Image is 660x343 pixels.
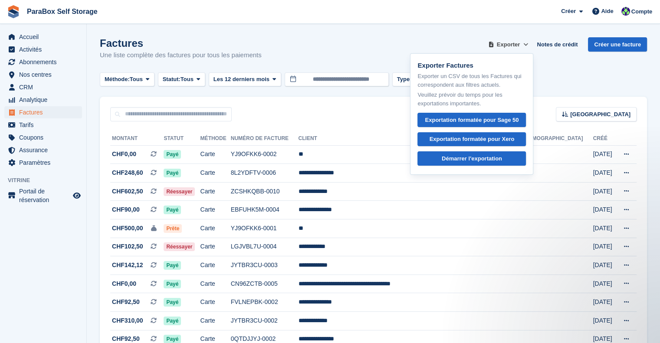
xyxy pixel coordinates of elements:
[200,256,231,275] td: Carte
[112,224,143,233] span: CHF500,00
[430,135,515,144] div: Exportation formatée pour Xero
[593,164,616,183] td: [DATE]
[621,7,630,16] img: Tess Bédat
[23,4,101,19] a: ParaBox Self Storage
[112,242,143,251] span: CHF102,50
[200,293,231,312] td: Carte
[105,75,130,84] span: Méthode:
[4,187,82,204] a: menu
[164,280,181,288] span: Payé
[112,150,136,159] span: CHF0,00
[593,238,616,256] td: [DATE]
[7,5,20,18] img: stora-icon-8386f47178a22dfd0bd8f6a31ec36ba5ce8667c1dd55bd0f319d3a0aa187defe.svg
[200,182,231,201] td: Carte
[200,312,231,330] td: Carte
[19,187,71,204] span: Portail de réservation
[593,293,616,312] td: [DATE]
[231,312,299,330] td: JYTBR3CU-0002
[631,7,652,16] span: Compte
[231,274,299,293] td: CN96ZCTB-0005
[112,316,143,325] span: CHF310,00
[112,168,143,177] span: CHF248,60
[110,132,164,146] th: Montant
[164,298,181,307] span: Payé
[533,37,581,52] a: Notes de crédit
[100,50,262,60] p: Une liste complète des factures pour tous les paiements
[19,43,71,56] span: Activités
[417,132,526,147] a: Exportation formatée pour Xero
[164,261,181,270] span: Payé
[593,145,616,164] td: [DATE]
[8,176,86,185] span: Vitrine
[4,94,82,106] a: menu
[486,37,530,52] button: Exporter
[19,81,71,93] span: CRM
[231,238,299,256] td: LGJVBL7U-0004
[4,144,82,156] a: menu
[231,293,299,312] td: FVLNEPBK-0002
[100,72,154,87] button: Méthode: Tous
[112,297,140,307] span: CHF92,50
[442,154,502,163] div: Démarrer l'exportation
[130,75,143,84] span: Tous
[72,190,82,201] a: Boutique d'aperçu
[19,157,71,169] span: Paramètres
[164,242,195,251] span: Réessayer
[298,132,523,146] th: Client
[19,31,71,43] span: Accueil
[19,131,71,144] span: Coupons
[112,205,140,214] span: CHF90,00
[4,69,82,81] a: menu
[231,145,299,164] td: YJ9OFKK6-0002
[164,317,181,325] span: Payé
[593,312,616,330] td: [DATE]
[417,61,526,71] p: Exporter Factures
[19,119,71,131] span: Tarifs
[19,56,71,68] span: Abonnements
[231,219,299,238] td: YJ9OFKK6-0001
[164,187,195,196] span: Réessayer
[4,131,82,144] a: menu
[588,37,647,52] a: Créer une facture
[231,164,299,183] td: 8L2YDFTV-0006
[213,75,269,84] span: Les 12 derniers mois
[209,72,281,87] button: Les 12 derniers mois
[593,219,616,238] td: [DATE]
[570,110,630,119] span: [GEOGRAPHIC_DATA]
[19,94,71,106] span: Analytique
[200,132,231,146] th: Méthode
[200,145,231,164] td: Carte
[164,132,200,146] th: Statut
[112,261,143,270] span: CHF142,12
[593,132,616,146] th: Créé
[100,37,262,49] h1: Factures
[417,72,526,89] p: Exporter un CSV de tous les Factures qui correspondent aux filtres actuels.
[4,157,82,169] a: menu
[417,113,526,127] a: Exportation formatée pour Sage 50
[164,206,181,214] span: Payé
[4,106,82,118] a: menu
[593,274,616,293] td: [DATE]
[200,164,231,183] td: Carte
[593,182,616,201] td: [DATE]
[231,256,299,275] td: JYTBR3CU-0003
[4,31,82,43] a: menu
[231,182,299,201] td: ZCSHKQBB-0010
[593,256,616,275] td: [DATE]
[397,75,412,84] span: Type:
[112,187,143,196] span: CHF602,50
[4,119,82,131] a: menu
[4,43,82,56] a: menu
[158,72,205,87] button: Statut: Tous
[593,201,616,219] td: [DATE]
[164,150,181,159] span: Payé
[523,132,593,146] th: [DEMOGRAPHIC_DATA]
[163,75,181,84] span: Statut:
[164,169,181,177] span: Payé
[181,75,194,84] span: Tous
[200,201,231,219] td: Carte
[231,132,299,146] th: Numéro de facture
[164,224,182,233] span: Prête
[200,274,231,293] td: Carte
[200,238,231,256] td: Carte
